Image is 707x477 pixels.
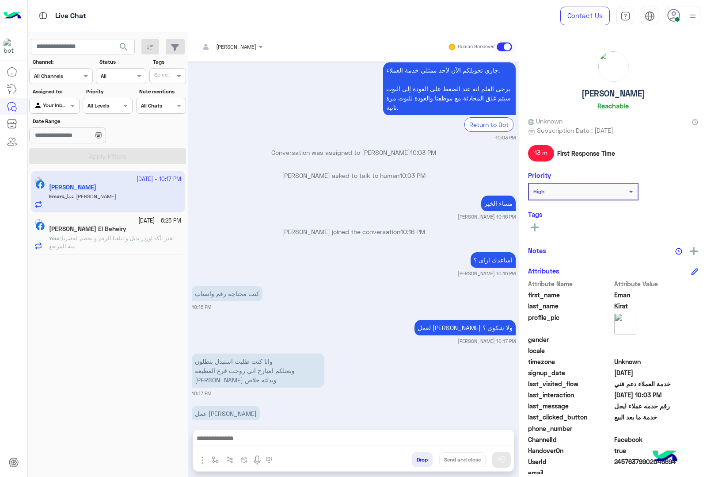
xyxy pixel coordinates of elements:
[614,401,699,411] span: رقم خدمه عملاء ايجل
[495,134,516,141] small: 10:03 PM
[528,435,612,444] span: ChannelId
[113,39,135,58] button: search
[528,301,612,311] span: last_name
[414,320,516,335] p: 2/10/2025, 10:17 PM
[49,235,58,242] span: You
[528,335,612,344] span: gender
[614,412,699,422] span: خدمة ما بعد البيع
[528,313,612,333] span: profile_pic
[192,406,260,421] p: 2/10/2025, 10:17 PM
[471,252,516,268] p: 2/10/2025, 10:16 PM
[614,346,699,355] span: null
[650,442,680,473] img: hulul-logo.png
[192,171,516,180] p: [PERSON_NAME] asked to talk to human
[33,58,92,66] label: Channel:
[597,102,629,110] h6: Reachable
[458,43,495,50] small: Human Handover
[528,412,612,422] span: last_clicked_button
[192,390,211,397] small: 10:17 PM
[528,279,612,289] span: Attribute Name
[197,455,208,465] img: send attachment
[582,88,645,99] h5: [PERSON_NAME]
[537,126,613,135] span: Subscription Date : [DATE]
[399,172,426,179] span: 10:03 PM
[528,446,612,455] span: HandoverOn
[614,335,699,344] span: null
[192,227,516,236] p: [PERSON_NAME] joined the conversation
[458,338,516,345] small: [PERSON_NAME] 10:17 PM
[616,7,634,25] a: tab
[528,379,612,389] span: last_visited_flow
[33,88,78,96] label: Assigned to:
[528,171,551,179] h6: Priority
[38,10,49,21] img: tab
[49,235,59,242] b: :
[560,7,610,25] a: Contact Us
[226,456,233,463] img: Trigger scenario
[192,354,324,388] p: 2/10/2025, 10:17 PM
[192,304,211,311] small: 10:16 PM
[138,217,181,225] small: [DATE] - 6:25 PM
[528,424,612,433] span: phone_number
[223,452,237,467] button: Trigger scenario
[528,457,612,466] span: UserId
[34,219,42,227] img: picture
[118,42,129,52] span: search
[533,188,544,195] b: High
[614,379,699,389] span: خدمة العملاء دعم فني
[614,290,699,300] span: Eman
[208,452,223,467] button: select flow
[528,267,559,275] h6: Attributes
[528,401,612,411] span: last_message
[410,149,436,156] span: 10:03 PM
[99,58,145,66] label: Status
[458,213,516,220] small: [PERSON_NAME] 10:16 PM
[528,357,612,366] span: timezone
[614,301,699,311] span: Kirat
[528,116,563,126] span: Unknown
[237,452,252,467] button: create order
[614,435,699,444] span: 0
[266,457,273,464] img: make a call
[614,368,699,377] span: 2025-09-27T20:02:20.551Z
[528,210,698,218] h6: Tags
[153,58,185,66] label: Tags
[49,225,126,233] h5: Mahmoud Anwr El Beheiry
[481,196,516,211] p: 2/10/2025, 10:16 PM
[241,456,248,463] img: create order
[528,390,612,400] span: last_interaction
[252,455,262,465] img: send voice note
[528,290,612,300] span: first_name
[383,62,516,115] p: 2/10/2025, 10:03 PM
[464,117,513,132] div: Return to Bot
[687,11,698,22] img: profile
[36,222,45,231] img: Facebook
[614,279,699,289] span: Attribute Value
[412,452,433,467] button: Drop
[620,11,631,21] img: tab
[139,88,185,96] label: Note mentions
[675,248,682,255] img: notes
[528,246,546,254] h6: Notes
[4,7,21,25] img: Logo
[614,424,699,433] span: null
[690,247,698,255] img: add
[614,357,699,366] span: Unknown
[4,38,19,54] img: 713415422032625
[614,446,699,455] span: true
[400,228,425,235] span: 10:16 PM
[86,88,132,96] label: Priority
[614,390,699,400] span: 2025-10-02T19:03:09.741Z
[557,149,615,158] span: First Response Time
[614,313,636,335] img: picture
[192,286,262,301] p: 2/10/2025, 10:16 PM
[216,43,256,50] span: [PERSON_NAME]
[528,346,612,355] span: locale
[528,368,612,377] span: signup_date
[192,148,516,157] p: Conversation was assigned to [PERSON_NAME]
[458,270,516,277] small: [PERSON_NAME] 10:16 PM
[55,10,86,22] p: Live Chat
[614,457,699,466] span: 24576379902046694
[528,145,554,161] span: 13 m
[645,11,655,21] img: tab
